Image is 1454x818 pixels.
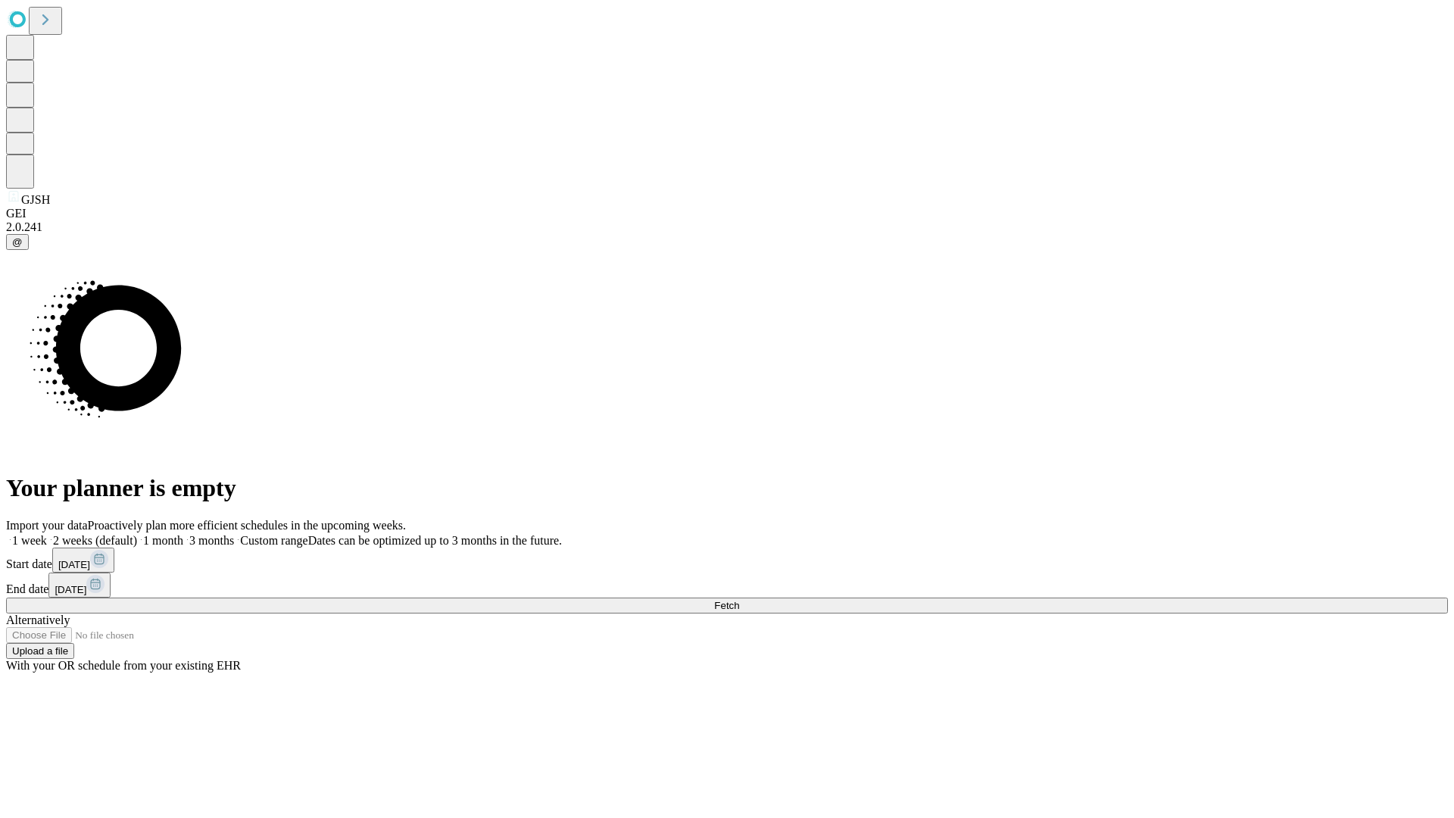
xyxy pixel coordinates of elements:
button: [DATE] [48,573,111,598]
span: [DATE] [58,559,90,570]
span: @ [12,236,23,248]
span: 1 week [12,534,47,547]
button: @ [6,234,29,250]
span: Alternatively [6,613,70,626]
span: Dates can be optimized up to 3 months in the future. [308,534,562,547]
span: With your OR schedule from your existing EHR [6,659,241,672]
span: Proactively plan more efficient schedules in the upcoming weeks. [88,519,406,532]
span: GJSH [21,193,50,206]
span: 3 months [189,534,234,547]
span: Custom range [240,534,307,547]
button: Fetch [6,598,1448,613]
button: Upload a file [6,643,74,659]
div: GEI [6,207,1448,220]
h1: Your planner is empty [6,474,1448,502]
span: 2 weeks (default) [53,534,137,547]
span: Import your data [6,519,88,532]
div: End date [6,573,1448,598]
span: Fetch [714,600,739,611]
div: Start date [6,548,1448,573]
span: 1 month [143,534,183,547]
span: [DATE] [55,584,86,595]
div: 2.0.241 [6,220,1448,234]
button: [DATE] [52,548,114,573]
